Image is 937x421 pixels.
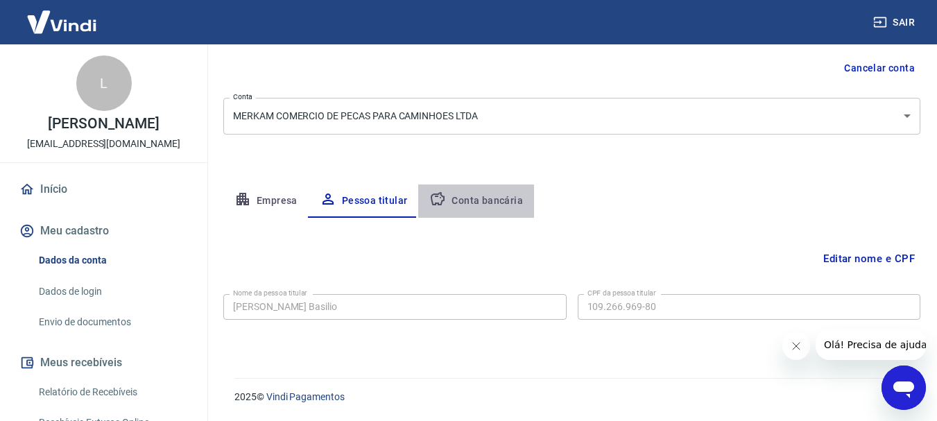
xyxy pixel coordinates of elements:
button: Sair [870,10,920,35]
iframe: Botão para abrir a janela de mensagens [882,366,926,410]
label: Nome da pessoa titular [233,288,307,298]
label: Conta [233,92,252,102]
a: Início [17,174,191,205]
div: MERKAM COMERCIO DE PECAS PARA CAMINHOES LTDA [223,98,920,135]
button: Cancelar conta [839,55,920,81]
p: 2025 © [234,390,904,404]
a: Envio de documentos [33,308,191,336]
a: Dados da conta [33,246,191,275]
button: Empresa [223,184,309,218]
button: Pessoa titular [309,184,419,218]
iframe: Fechar mensagem [782,332,810,360]
iframe: Mensagem da empresa [816,329,926,360]
span: Olá! Precisa de ajuda? [8,10,117,21]
a: Vindi Pagamentos [266,391,345,402]
button: Editar nome e CPF [818,246,920,272]
p: [EMAIL_ADDRESS][DOMAIN_NAME] [27,137,180,151]
button: Conta bancária [418,184,534,218]
div: L [76,55,132,111]
p: [PERSON_NAME] [48,117,159,131]
button: Meu cadastro [17,216,191,246]
img: Vindi [17,1,107,43]
a: Dados de login [33,277,191,306]
a: Relatório de Recebíveis [33,378,191,406]
button: Meus recebíveis [17,347,191,378]
label: CPF da pessoa titular [587,288,656,298]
